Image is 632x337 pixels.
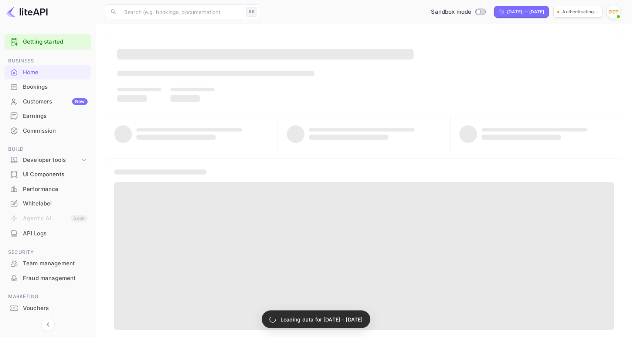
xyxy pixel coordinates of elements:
[4,95,91,109] div: CustomersNew
[23,156,80,164] div: Developer tools
[4,248,91,256] span: Security
[23,274,88,283] div: Fraud management
[4,167,91,181] a: UI Components
[4,167,91,182] div: UI Components
[507,8,544,15] div: [DATE] — [DATE]
[4,256,91,270] a: Team management
[4,109,91,123] div: Earnings
[23,259,88,268] div: Team management
[23,170,88,179] div: UI Components
[4,271,91,286] div: Fraud management
[23,200,88,208] div: Whitelabel
[4,34,91,50] div: Getting started
[281,316,363,323] p: Loading data for [DATE] - [DATE]
[608,6,619,18] img: Aidan Mullins
[4,301,91,316] div: Vouchers
[494,6,549,18] div: Click to change the date range period
[4,256,91,271] div: Team management
[72,98,88,105] div: New
[23,38,88,46] a: Getting started
[23,112,88,120] div: Earnings
[23,98,88,106] div: Customers
[4,301,91,315] a: Vouchers
[428,8,488,16] div: Switch to Production mode
[23,185,88,194] div: Performance
[4,271,91,285] a: Fraud management
[4,227,91,240] a: API Logs
[23,83,88,91] div: Bookings
[4,154,91,167] div: Developer tools
[4,182,91,197] div: Performance
[23,127,88,135] div: Commission
[4,227,91,241] div: API Logs
[23,229,88,238] div: API Logs
[4,57,91,65] span: Business
[431,8,471,16] span: Sandbox mode
[4,124,91,137] a: Commission
[4,109,91,123] a: Earnings
[4,197,91,211] div: Whitelabel
[23,68,88,77] div: Home
[4,65,91,80] div: Home
[4,80,91,93] a: Bookings
[246,7,257,17] div: ⌘K
[120,4,243,19] input: Search (e.g. bookings, documentation)
[562,8,598,15] p: Authenticating...
[4,182,91,196] a: Performance
[41,318,55,331] button: Collapse navigation
[6,6,48,18] img: LiteAPI logo
[4,95,91,108] a: CustomersNew
[23,304,88,313] div: Vouchers
[4,293,91,301] span: Marketing
[4,145,91,153] span: Build
[4,197,91,210] a: Whitelabel
[4,65,91,79] a: Home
